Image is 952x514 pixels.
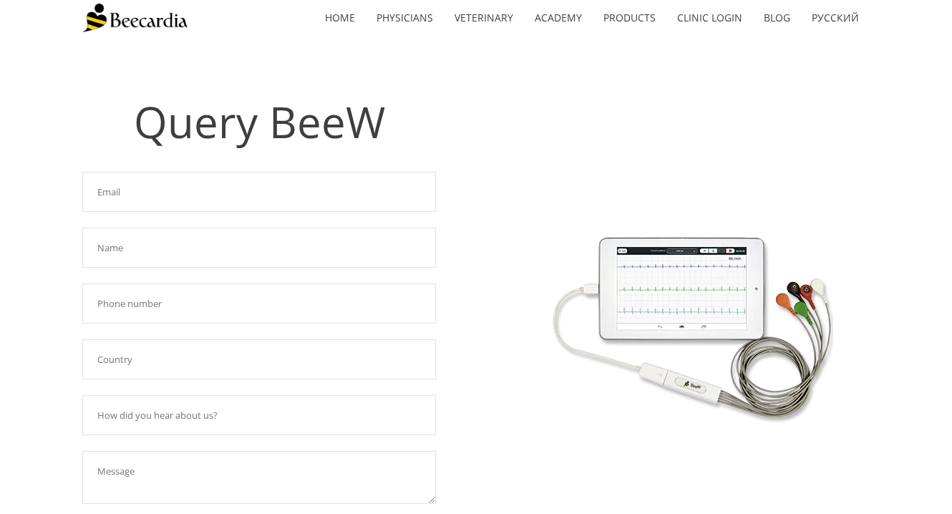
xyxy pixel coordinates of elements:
[593,1,666,34] a: Products
[666,1,753,34] a: Clinic Login
[82,4,188,32] img: Beecardia
[314,1,366,34] a: home
[82,339,436,379] input: Country
[366,1,444,34] a: Physicians
[134,92,385,151] span: Query BeeW
[801,1,870,34] a: Русский
[444,1,524,34] a: Veterinary
[524,1,593,34] a: Academy
[82,228,436,268] input: Name
[753,1,801,34] a: Blog
[82,395,436,435] input: How did you hear about us?
[82,172,436,212] input: Email
[82,283,436,324] input: Phone number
